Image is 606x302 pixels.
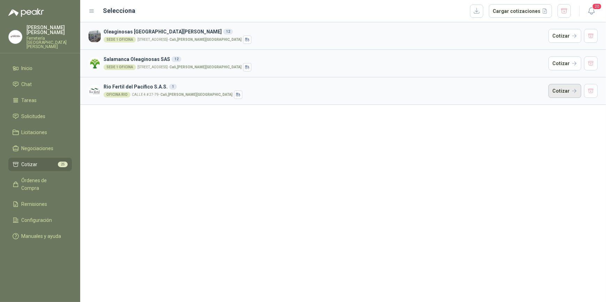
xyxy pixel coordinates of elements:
h3: Oleaginosas [GEOGRAPHIC_DATA][PERSON_NAME] [104,28,546,36]
span: Órdenes de Compra [22,177,65,192]
p: [STREET_ADDRESS] - [137,38,242,41]
a: Tareas [8,94,72,107]
span: Configuración [22,216,52,224]
a: Cotizar25 [8,158,72,171]
span: Negociaciones [22,145,54,152]
strong: Cali , [PERSON_NAME][GEOGRAPHIC_DATA] [169,65,242,69]
span: 25 [58,162,68,167]
div: OFICINA RIO [104,92,130,98]
img: Logo peakr [8,8,44,17]
button: 20 [585,5,598,17]
span: Licitaciones [22,129,47,136]
span: 20 [592,3,602,10]
a: Negociaciones [8,142,72,155]
a: Órdenes de Compra [8,174,72,195]
span: Chat [22,80,32,88]
a: Solicitudes [8,110,72,123]
strong: Cali , [PERSON_NAME][GEOGRAPHIC_DATA] [160,93,233,96]
h2: Selecciona [103,6,136,16]
button: Cotizar [548,84,581,98]
span: Inicio [22,64,33,72]
a: Remisiones [8,198,72,211]
button: Cotizar [548,56,581,70]
span: Cotizar [22,161,38,168]
img: Company Logo [89,57,101,70]
h3: Salamanca Oleaginosas SAS [104,55,546,63]
div: SEDE 1 OFICINA [104,37,136,42]
div: 12 [223,29,233,34]
p: [PERSON_NAME] [PERSON_NAME] [26,25,72,35]
a: Configuración [8,214,72,227]
div: 1 [169,84,177,90]
p: [STREET_ADDRESS] - [137,65,242,69]
strong: Cali , [PERSON_NAME][GEOGRAPHIC_DATA] [169,38,242,41]
span: Manuales y ayuda [22,232,61,240]
span: Remisiones [22,200,47,208]
span: Tareas [22,96,37,104]
button: Cargar cotizaciones [489,4,552,18]
img: Company Logo [89,85,101,97]
div: 12 [172,56,181,62]
a: Chat [8,78,72,91]
span: Solicitudes [22,113,46,120]
p: CALLE 4 # 27-79 - [132,93,233,96]
p: Ferretería [GEOGRAPHIC_DATA][PERSON_NAME] [26,36,72,49]
a: Licitaciones [8,126,72,139]
a: Manuales y ayuda [8,230,72,243]
div: SEDE 1 OFICINA [104,64,136,70]
a: Inicio [8,62,72,75]
img: Company Logo [9,30,22,44]
button: Cotizar [548,29,581,43]
h3: Rio Fertil del Pacífico S.A.S. [104,83,546,91]
img: Company Logo [89,30,101,42]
